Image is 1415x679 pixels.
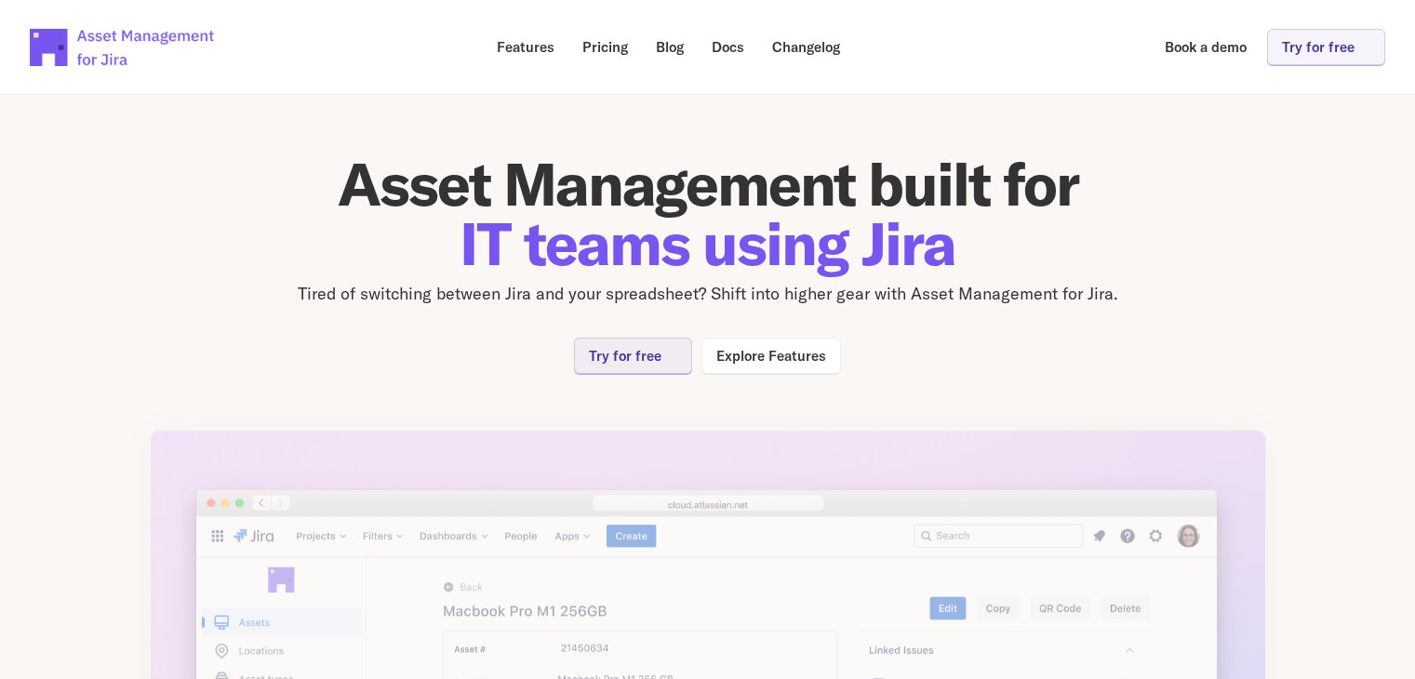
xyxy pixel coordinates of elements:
[1152,29,1260,65] a: Book a demo
[589,349,661,363] p: Try for free
[582,40,628,54] p: Pricing
[772,40,840,54] p: Changelog
[150,154,1266,273] h1: Asset Management built for
[643,29,697,65] a: Blog
[574,338,692,374] a: Try for free
[656,40,684,54] p: Blog
[497,40,554,54] p: Features
[150,281,1266,308] p: Tired of switching between Jira and your spreadsheet? Shift into higher gear with Asset Managemen...
[484,29,567,65] a: Features
[759,29,853,65] a: Changelog
[716,349,826,363] p: Explore Features
[701,338,841,374] a: Explore Features
[1267,29,1385,65] a: Try for free
[699,29,757,65] a: Docs
[1282,40,1355,54] p: Try for free
[1165,40,1247,54] p: Book a demo
[460,206,955,281] span: IT teams using Jira
[569,29,641,65] a: Pricing
[712,40,744,54] p: Docs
